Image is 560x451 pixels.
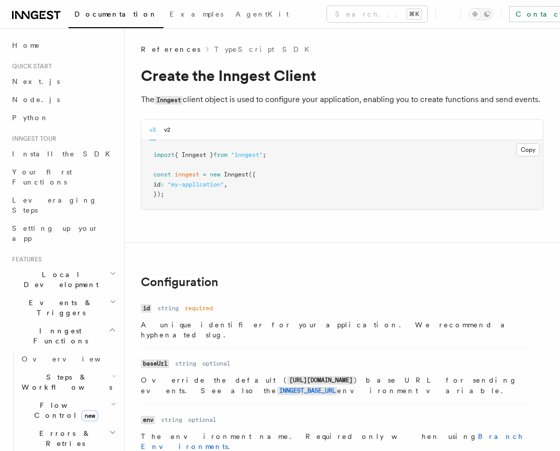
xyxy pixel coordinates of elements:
[74,10,157,18] span: Documentation
[12,224,99,242] span: Setting up your app
[161,416,182,424] dd: string
[12,114,49,122] span: Python
[18,350,118,368] a: Overview
[516,143,540,156] button: Copy
[153,171,171,178] span: const
[8,72,118,91] a: Next.js
[8,109,118,127] a: Python
[8,219,118,247] a: Setting up your app
[8,265,118,294] button: Local Development
[149,120,156,140] button: v3
[12,77,60,85] span: Next.js
[8,135,56,143] span: Inngest tour
[8,191,118,219] a: Leveraging Steps
[161,181,164,188] span: :
[224,171,249,178] span: Inngest
[277,387,337,395] a: INNGEST_BASE_URL
[287,376,354,385] code: [URL][DOMAIN_NAME]
[8,145,118,163] a: Install the SDK
[175,151,213,158] span: { Inngest }
[164,3,229,27] a: Examples
[8,91,118,109] a: Node.js
[188,416,216,424] dd: optional
[141,359,169,368] code: baseUrl
[141,375,527,396] p: Override the default ( ) base URL for sending events. See also the environment variable.
[229,3,295,27] a: AgentKit
[469,8,493,20] button: Toggle dark mode
[224,181,227,188] span: ,
[141,93,543,107] p: The client object is used to configure your application, enabling you to create functions and sen...
[141,320,527,340] p: A unique identifier for your application. We recommend a hyphenated slug.
[12,168,72,186] span: Your first Functions
[8,326,109,346] span: Inngest Functions
[8,36,118,54] a: Home
[12,150,116,158] span: Install the SDK
[202,359,230,368] dd: optional
[231,151,263,158] span: "inngest"
[170,10,223,18] span: Examples
[8,322,118,350] button: Inngest Functions
[141,432,523,450] a: Branch Environments
[185,304,213,312] dd: required
[263,151,266,158] span: ;
[22,355,125,363] span: Overview
[18,396,118,424] button: Flow Controlnew
[12,40,40,50] span: Home
[214,44,315,54] a: TypeScript SDK
[157,304,179,312] dd: string
[12,96,60,104] span: Node.js
[12,196,97,214] span: Leveraging Steps
[141,304,151,313] code: id
[8,294,118,322] button: Events & Triggers
[68,3,164,28] a: Documentation
[213,151,227,158] span: from
[8,255,42,263] span: Features
[8,298,110,318] span: Events & Triggers
[18,400,111,420] span: Flow Control
[164,120,171,140] button: v2
[18,368,118,396] button: Steps & Workflows
[210,171,220,178] span: new
[8,269,110,290] span: Local Development
[153,181,161,188] span: id
[8,62,52,70] span: Quick start
[154,96,183,105] code: Inngest
[168,181,224,188] span: "my-application"
[141,44,200,54] span: References
[8,163,118,191] a: Your first Functions
[175,359,196,368] dd: string
[175,171,199,178] span: inngest
[327,6,427,22] button: Search...⌘K
[141,416,155,424] code: env
[141,275,218,289] a: Configuration
[153,151,175,158] span: import
[235,10,289,18] span: AgentKit
[82,410,98,421] span: new
[141,66,543,84] h1: Create the Inngest Client
[153,191,164,198] span: });
[407,9,421,19] kbd: ⌘K
[18,372,112,392] span: Steps & Workflows
[249,171,256,178] span: ({
[203,171,206,178] span: =
[18,428,109,448] span: Errors & Retries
